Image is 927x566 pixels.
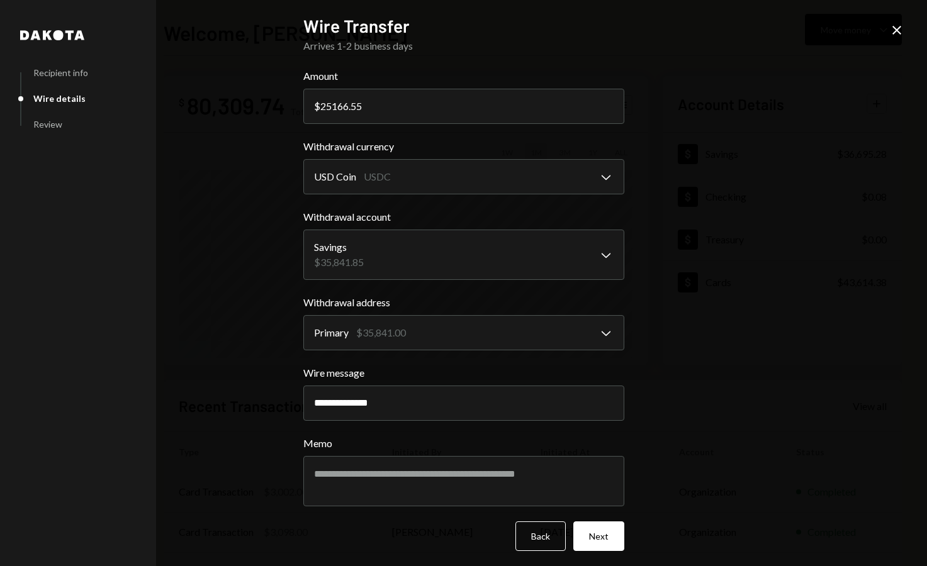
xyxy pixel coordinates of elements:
[356,325,406,340] div: $35,841.00
[33,119,62,130] div: Review
[314,100,320,112] div: $
[303,315,624,350] button: Withdrawal address
[303,69,624,84] label: Amount
[33,93,86,104] div: Wire details
[303,365,624,380] label: Wire message
[303,89,624,124] input: 0.00
[515,521,566,551] button: Back
[303,139,624,154] label: Withdrawal currency
[33,67,88,78] div: Recipient info
[303,230,624,280] button: Withdrawal account
[303,14,624,38] h2: Wire Transfer
[303,295,624,310] label: Withdrawal address
[573,521,624,551] button: Next
[303,159,624,194] button: Withdrawal currency
[364,169,391,184] div: USDC
[303,38,624,53] div: Arrives 1-2 business days
[303,436,624,451] label: Memo
[303,209,624,225] label: Withdrawal account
